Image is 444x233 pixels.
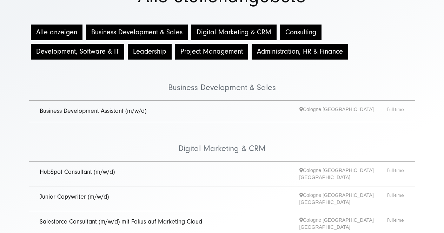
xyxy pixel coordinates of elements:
[40,168,115,176] a: HubSpot Consultant (m/w/d)
[40,218,202,225] a: Salesforce Consultant (m/w/d) mit Fokus auf Marketing Cloud
[299,167,387,181] span: Cologne [GEOGRAPHIC_DATA] [GEOGRAPHIC_DATA]
[31,25,82,40] button: Alle anzeigen
[29,122,415,162] li: Digital Marketing & CRM
[29,61,415,101] li: Business Development & Sales
[299,106,387,117] span: Cologne [GEOGRAPHIC_DATA]
[299,192,387,206] span: Cologne [GEOGRAPHIC_DATA] [GEOGRAPHIC_DATA]
[387,192,405,206] span: Full-time
[86,25,188,40] button: Business Development & Sales
[40,107,146,115] a: Business Development Assistant (m/w/d)
[387,106,405,117] span: Full-time
[175,44,248,60] button: Project Management
[299,217,387,231] span: Cologne [GEOGRAPHIC_DATA] [GEOGRAPHIC_DATA]
[280,25,322,40] button: Consulting
[128,44,172,60] button: Leadership
[40,193,109,200] a: Junior Copywriter (m/w/d)
[31,44,124,60] button: Development, Software & IT
[191,25,277,40] button: Digital Marketing & CRM
[252,44,348,60] button: Administration, HR & Finance
[387,217,405,231] span: Full-time
[387,167,405,181] span: Full-time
